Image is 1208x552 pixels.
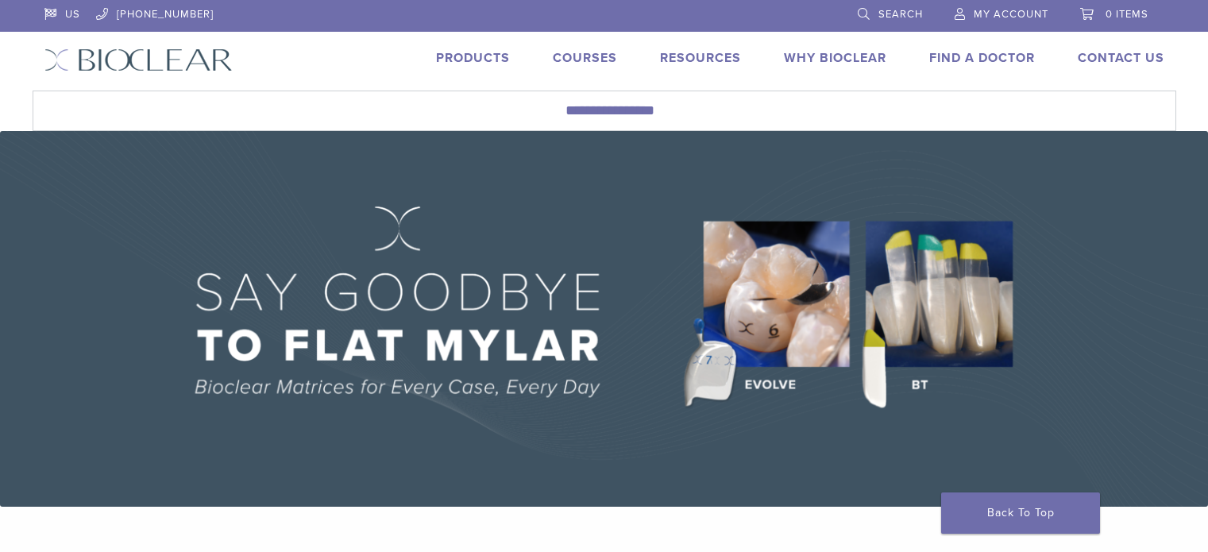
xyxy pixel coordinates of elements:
a: Why Bioclear [784,50,886,66]
a: Resources [660,50,741,66]
span: Search [878,8,923,21]
span: My Account [974,8,1048,21]
a: Back To Top [941,492,1100,534]
a: Courses [553,50,617,66]
a: Products [436,50,510,66]
img: Bioclear [44,48,233,71]
a: Find A Doctor [929,50,1035,66]
a: Contact Us [1078,50,1164,66]
span: 0 items [1106,8,1148,21]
